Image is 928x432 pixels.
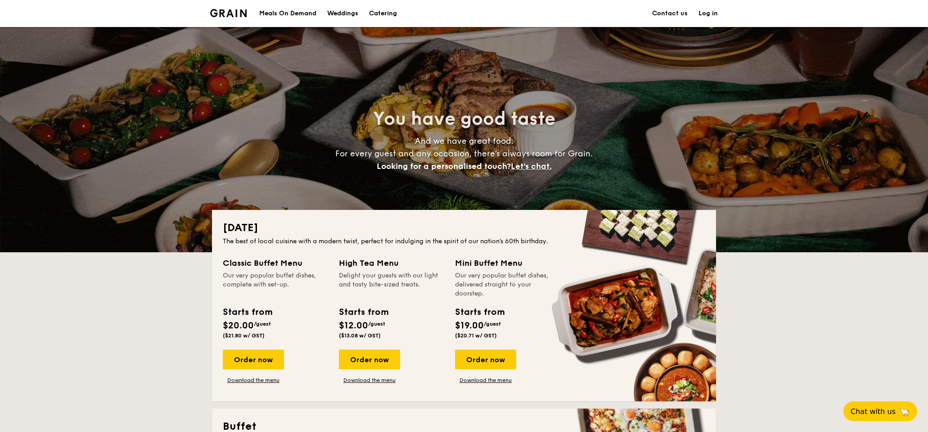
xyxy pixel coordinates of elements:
div: Starts from [223,305,272,319]
div: Order now [339,350,400,369]
a: Download the menu [455,377,516,384]
a: Logotype [210,9,247,17]
div: Our very popular buffet dishes, complete with set-up. [223,271,328,298]
button: Chat with us🦙 [843,401,917,421]
a: Download the menu [339,377,400,384]
div: High Tea Menu [339,257,444,269]
span: /guest [254,321,271,327]
span: /guest [484,321,501,327]
div: Order now [223,350,284,369]
span: ($13.08 w/ GST) [339,332,381,339]
div: Delight your guests with our light and tasty bite-sized treats. [339,271,444,298]
span: Chat with us [851,407,896,416]
div: Starts from [455,305,504,319]
span: ($21.80 w/ GST) [223,332,265,339]
div: The best of local cuisine with a modern twist, perfect for indulging in the spirit of our nation’... [223,237,705,246]
div: Mini Buffet Menu [455,257,560,269]
span: Let's chat. [511,161,552,171]
img: Grain [210,9,247,17]
div: Starts from [339,305,388,319]
h2: [DATE] [223,221,705,235]
span: 🦙 [899,406,910,417]
div: Order now [455,350,516,369]
div: Our very popular buffet dishes, delivered straight to your doorstep. [455,271,560,298]
span: /guest [368,321,385,327]
a: Download the menu [223,377,284,384]
span: ($20.71 w/ GST) [455,332,497,339]
div: Classic Buffet Menu [223,257,328,269]
span: $19.00 [455,320,484,331]
span: $20.00 [223,320,254,331]
span: $12.00 [339,320,368,331]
